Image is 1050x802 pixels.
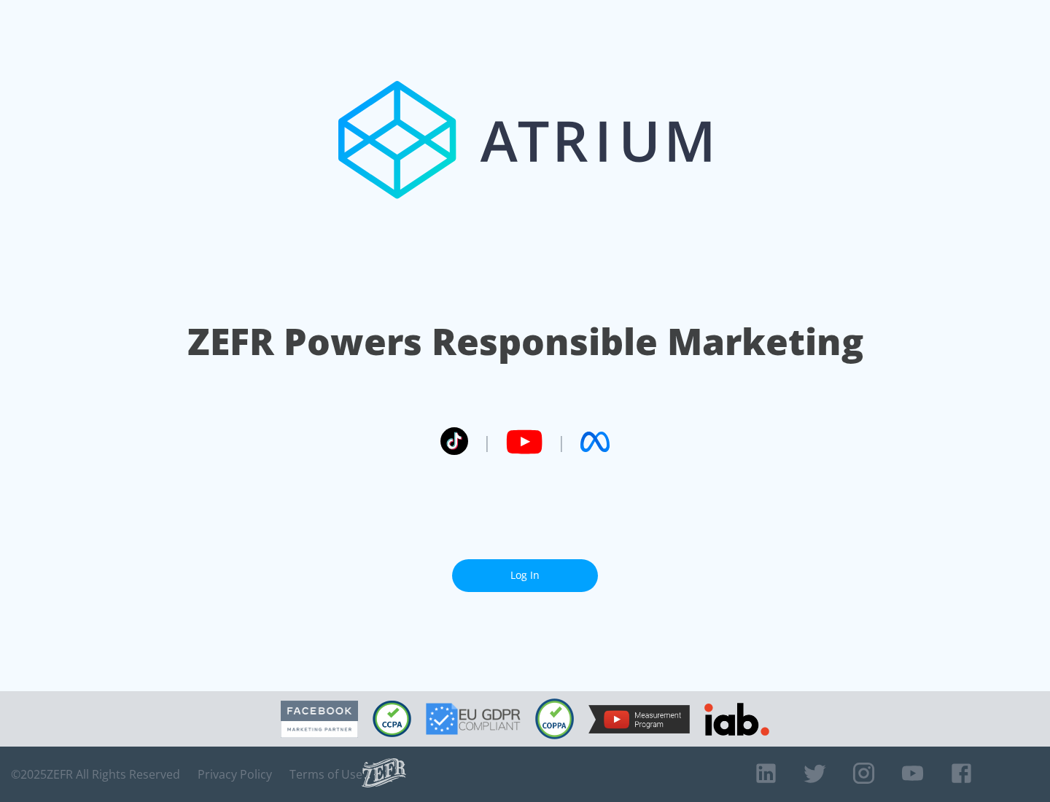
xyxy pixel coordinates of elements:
img: YouTube Measurement Program [588,705,690,733]
img: COPPA Compliant [535,698,574,739]
a: Privacy Policy [198,767,272,782]
a: Log In [452,559,598,592]
span: | [483,431,491,453]
span: © 2025 ZEFR All Rights Reserved [11,767,180,782]
a: Terms of Use [289,767,362,782]
h1: ZEFR Powers Responsible Marketing [187,316,863,367]
span: | [557,431,566,453]
img: GDPR Compliant [426,703,521,735]
img: Facebook Marketing Partner [281,701,358,738]
img: IAB [704,703,769,736]
img: CCPA Compliant [373,701,411,737]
